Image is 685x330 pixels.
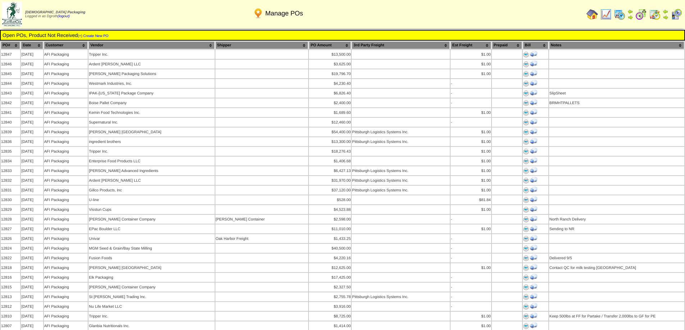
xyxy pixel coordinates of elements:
[25,10,85,18] span: Logged in as Dgroth
[523,265,529,271] img: Print
[88,108,214,117] td: Kemin Food Technologies Inc.
[44,283,88,292] td: AFI Packaging
[523,323,529,329] img: Print
[530,302,537,310] img: Print Receiving Document
[309,72,351,76] div: $19,796.70
[88,69,214,78] td: [PERSON_NAME] Packaging Solutions
[21,127,43,136] td: [DATE]
[530,99,537,106] img: Print Receiving Document
[1,157,20,166] td: 12834
[523,304,529,310] img: Print
[1,118,20,127] td: 12840
[309,140,351,144] div: $13,300.00
[44,127,88,136] td: AFI Packaging
[88,157,214,166] td: Enterprise Food Products LLC
[530,234,537,242] img: Print Receiving Document
[265,10,303,17] span: Manage POs
[309,256,351,260] div: $4,220.16
[309,208,351,212] div: $4,523.88
[523,226,529,232] img: Print
[530,215,537,222] img: Print Receiving Document
[523,139,529,145] img: Print
[21,215,43,224] td: [DATE]
[492,41,522,49] th: Prepaid
[309,237,351,241] div: $1,433.25
[530,79,537,87] img: Print Receiving Document
[309,111,351,115] div: $1,689.60
[21,157,43,166] td: [DATE]
[663,14,668,20] img: arrowright.gif
[523,236,529,242] img: Print
[671,9,682,20] img: calendarcustomer.gif
[451,215,491,224] td: -
[523,217,529,222] img: Print
[523,61,529,67] img: Print
[451,178,491,183] div: $1.00
[309,324,351,328] div: $1,414.00
[1,98,20,107] td: 12842
[44,50,88,59] td: AFI Packaging
[523,81,529,87] img: Print
[21,50,43,59] td: [DATE]
[309,41,351,49] th: PO Amount
[451,254,491,262] td: -
[1,302,20,311] td: 12812
[530,264,537,271] img: Print Receiving Document
[523,158,529,164] img: Print
[451,292,491,301] td: -
[21,118,43,127] td: [DATE]
[88,254,214,262] td: Fusion Foods
[21,69,43,78] td: [DATE]
[88,186,214,195] td: Gillco Products, Inc
[523,313,529,319] img: Print
[451,118,491,127] td: -
[352,127,449,136] td: Pittsburgh Logistics Systems Inc.
[44,89,88,98] td: AFI Packaging
[523,197,529,203] img: Print
[530,138,537,145] img: Print Receiving Document
[44,137,88,146] td: AFI Packaging
[88,205,214,214] td: Visstun Cups
[451,98,491,107] td: -
[523,90,529,96] img: Print
[21,283,43,292] td: [DATE]
[530,89,537,96] img: Print Receiving Document
[352,186,449,195] td: Pittsburgh Logistics Systems Inc.
[1,69,20,78] td: 12845
[523,294,529,300] img: Print
[1,224,20,233] td: 12827
[627,14,633,20] img: arrowright.gif
[44,205,88,214] td: AFI Packaging
[586,9,598,20] img: home.gif
[88,176,214,185] td: Ardent [PERSON_NAME] LLC
[88,195,214,204] td: U-line
[44,215,88,224] td: AFI Packaging
[88,166,214,175] td: [PERSON_NAME] Advanced Ingredients
[530,283,537,290] img: Print Receiving Document
[309,305,351,309] div: $3,916.00
[2,2,22,26] img: zoroco-logo-small.webp
[21,205,43,214] td: [DATE]
[549,263,684,272] td: Contact QC for milk testing [GEOGRAPHIC_DATA]
[1,60,20,69] td: 12846
[549,224,684,233] td: Sending to NR
[21,186,43,195] td: [DATE]
[523,207,529,213] img: Print
[523,187,529,193] img: Print
[1,195,20,204] td: 12830
[530,70,537,77] img: Print Receiving Document
[215,41,308,49] th: Shipper
[88,244,214,253] td: MGM Seed & Grain/Bay State Milling
[21,273,43,282] td: [DATE]
[451,111,491,115] div: $1.00
[530,254,537,261] img: Print Receiving Document
[1,108,20,117] td: 12841
[530,273,537,280] img: Print Receiving Document
[2,32,683,38] td: Open POs, Product Not Received
[44,224,88,233] td: AFI Packaging
[21,176,43,185] td: [DATE]
[309,120,351,125] div: $12,460.00
[530,118,537,125] img: Print Receiving Document
[1,254,20,262] td: 12822
[1,166,20,175] td: 12833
